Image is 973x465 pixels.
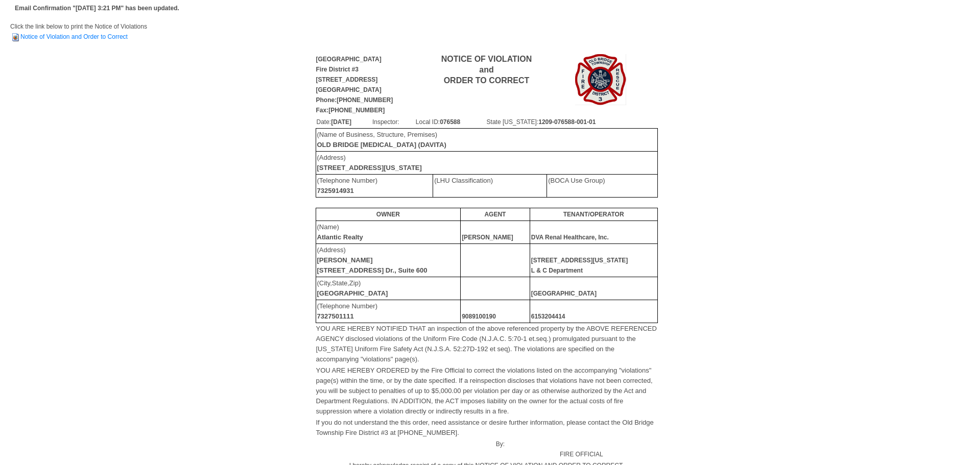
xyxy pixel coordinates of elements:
[10,23,147,40] span: Click the link below to print the Notice of Violations
[331,118,351,126] b: [DATE]
[317,279,388,297] font: (City,State,Zip)
[505,438,657,460] td: FIRE OFFICIAL
[316,438,506,460] td: By:
[317,131,446,149] font: (Name of Business, Structure, Premises)
[316,116,372,128] td: Date:
[441,55,532,85] b: NOTICE OF VIOLATION and ORDER TO CORRECT
[317,302,378,320] font: (Telephone Number)
[316,56,393,114] b: [GEOGRAPHIC_DATA] Fire District #3 [STREET_ADDRESS] [GEOGRAPHIC_DATA] Phone:[PHONE_NUMBER] Fax:[P...
[317,289,388,297] b: [GEOGRAPHIC_DATA]
[316,419,654,436] font: If you do not understand the this order, need assistance or desire further information, please co...
[531,234,609,241] b: DVA Renal Healthcare, Inc.
[317,246,428,274] font: (Address)
[316,366,653,415] font: YOU ARE HEREBY ORDERED by the Fire Official to correct the violations listed on the accompanying ...
[317,164,422,172] b: [STREET_ADDRESS][US_STATE]
[10,32,20,42] img: HTML Document
[317,154,422,172] font: (Address)
[531,257,628,274] b: [STREET_ADDRESS][US_STATE] L & C Department
[317,187,354,194] b: 7325914931
[13,2,181,15] td: Email Confirmation "[DATE] 3:21 PM" has been updated.
[531,313,565,320] b: 6153204414
[317,233,363,241] b: Atlantic Realty
[440,118,460,126] b: 076588
[548,177,605,184] font: (BOCA Use Group)
[538,118,596,126] b: 1209-076588-001-01
[434,177,493,184] font: (LHU Classification)
[317,312,354,320] b: 7327501111
[10,33,128,40] a: Notice of Violation and Order to Correct
[575,54,626,105] img: Image
[484,211,506,218] b: AGENT
[462,313,496,320] b: 9089100190
[372,116,415,128] td: Inspector:
[317,256,428,274] b: [PERSON_NAME] [STREET_ADDRESS] Dr., Suite 600
[317,177,378,194] font: (Telephone Number)
[317,141,446,149] b: OLD BRIDGE [MEDICAL_DATA] (DAVITA)
[415,116,486,128] td: Local ID:
[376,211,400,218] b: OWNER
[563,211,624,218] b: TENANT/OPERATOR
[486,116,657,128] td: State [US_STATE]:
[317,223,363,241] font: (Name)
[531,290,597,297] b: [GEOGRAPHIC_DATA]
[462,234,513,241] b: [PERSON_NAME]
[316,325,657,363] font: YOU ARE HEREBY NOTIFIED THAT an inspection of the above referenced property by the ABOVE REFERENC...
